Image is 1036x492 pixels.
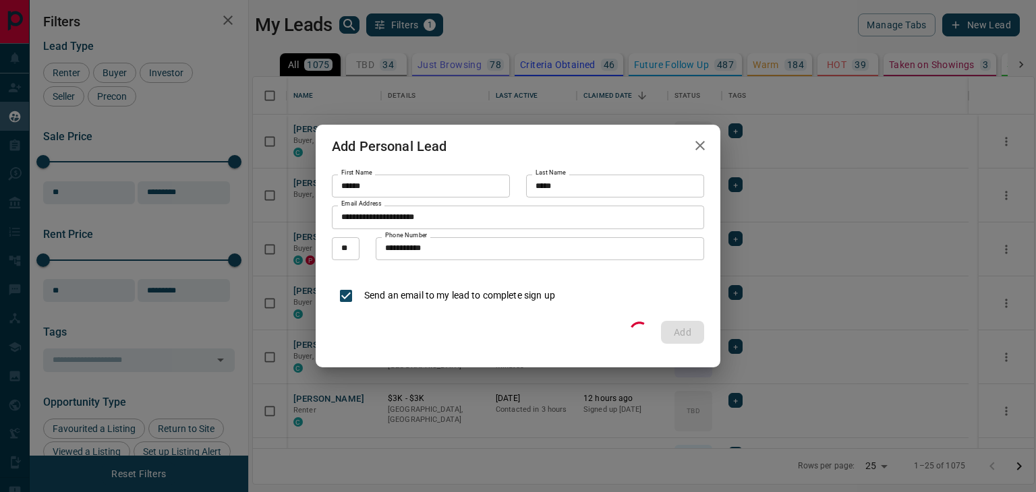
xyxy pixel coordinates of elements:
[341,199,382,208] label: Email Address
[626,318,653,347] div: Loading
[385,231,428,240] label: Phone Number
[536,168,566,177] label: Last Name
[341,168,372,177] label: First Name
[316,125,463,168] h2: Add Personal Lead
[364,288,555,303] p: Send an email to my lead to complete sign up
